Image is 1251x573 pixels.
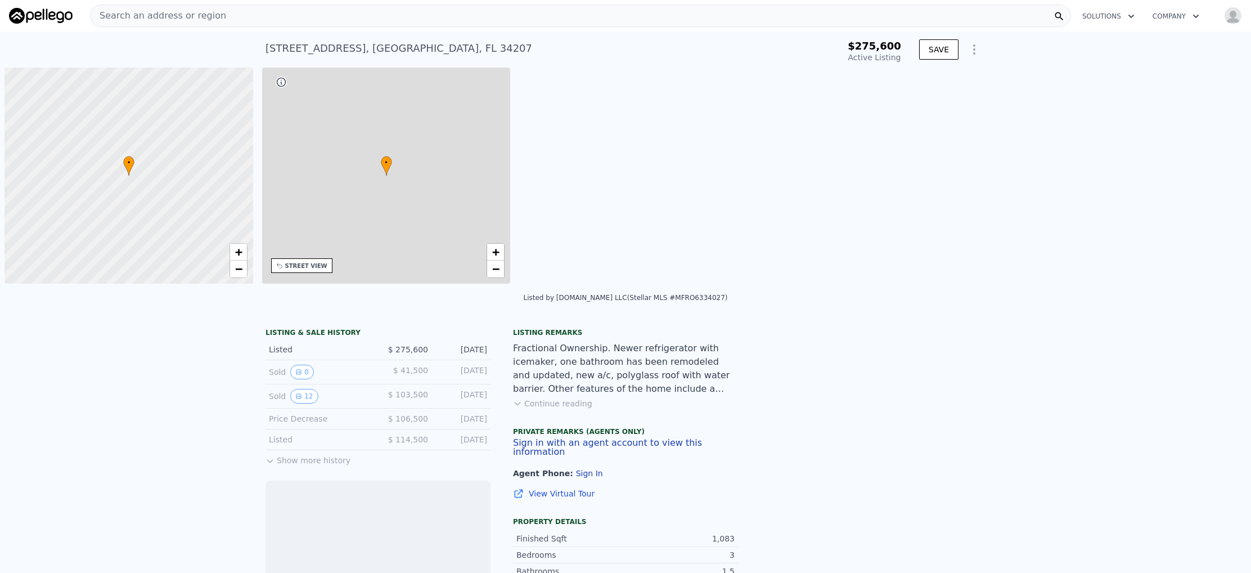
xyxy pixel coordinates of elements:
a: Zoom out [487,261,504,277]
div: Listing remarks [513,328,738,337]
span: • [123,158,134,168]
div: Bedrooms [516,549,625,561]
a: Zoom in [230,244,247,261]
span: − [492,262,499,276]
div: Fractional Ownership. Newer refrigerator with icemaker, one bathroom has been remodeled and updat... [513,342,738,396]
div: Listed by [DOMAIN_NAME] LLC (Stellar MLS #MFRO6334027) [524,294,728,302]
span: $ 103,500 [388,390,428,399]
div: • [381,156,392,176]
div: [DATE] [437,434,487,445]
div: Property details [513,517,738,526]
div: 1,083 [625,533,735,544]
button: View historical data [290,365,314,379]
div: Price Decrease [269,413,369,424]
div: Private Remarks (Agents Only) [513,427,738,438]
button: Continue reading [513,398,592,409]
div: Sold [269,389,369,404]
span: $ 114,500 [388,435,428,444]
button: View historical data [290,389,318,404]
span: − [235,262,242,276]
button: Solutions [1073,6,1144,26]
span: $ 41,500 [393,366,428,375]
div: Finished Sqft [516,533,625,544]
a: View Virtual Tour [513,488,738,499]
div: [DATE] [437,344,487,355]
div: LISTING & SALE HISTORY [265,328,490,339]
div: Sold [269,365,369,379]
div: Listed [269,434,369,445]
button: SAVE [919,39,958,60]
button: Sign in with an agent account to view this information [513,438,738,456]
div: [DATE] [437,365,487,379]
div: 3 [625,549,735,561]
span: $ 275,600 [388,345,428,354]
div: [DATE] [437,389,487,404]
span: Search an address or region [91,9,226,23]
div: Listed [269,344,369,355]
a: Zoom out [230,261,247,277]
div: [STREET_ADDRESS] , [GEOGRAPHIC_DATA] , FL 34207 [265,41,532,56]
button: Company [1144,6,1208,26]
button: Show more history [265,450,350,466]
span: $ 106,500 [388,414,428,423]
span: + [492,245,499,259]
span: • [381,158,392,168]
img: Pellego [9,8,73,24]
span: $275,600 [848,40,901,52]
a: Zoom in [487,244,504,261]
span: Active Listing [848,53,901,62]
button: Show Options [963,38,985,61]
div: [DATE] [437,413,487,424]
span: Agent Phone: [513,469,576,478]
button: Sign In [576,469,603,478]
div: • [123,156,134,176]
div: STREET VIEW [285,262,327,270]
img: avatar [1224,7,1242,25]
span: + [235,245,242,259]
